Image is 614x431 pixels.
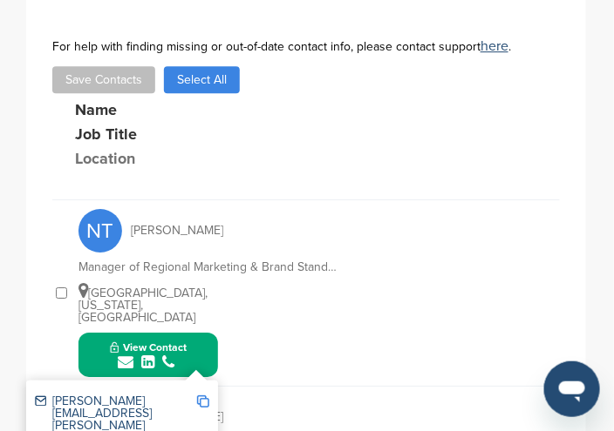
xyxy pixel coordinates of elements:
div: Location [75,151,206,166]
iframe: Button to launch messaging window [544,361,600,417]
div: Manager of Regional Marketing & Brand Standards [78,261,340,273]
img: Copy [197,395,209,407]
button: Select All [164,66,240,93]
span: View Contact [110,341,187,354]
div: Job Title [75,126,337,142]
div: Name [75,102,267,118]
a: here [481,37,508,55]
span: NT [78,209,122,253]
button: View Contact [89,329,208,381]
button: Save Contacts [52,66,155,93]
span: [GEOGRAPHIC_DATA], [US_STATE], [GEOGRAPHIC_DATA] [78,286,208,325]
span: [PERSON_NAME] [131,225,223,237]
div: For help with finding missing or out-of-date contact info, please contact support . [52,39,560,53]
